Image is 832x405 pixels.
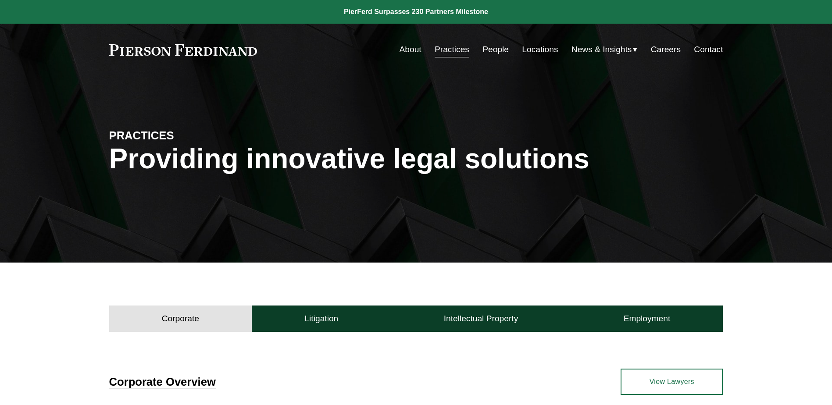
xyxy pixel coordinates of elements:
[109,128,263,142] h4: PRACTICES
[482,41,509,58] a: People
[621,369,723,395] a: View Lawyers
[304,313,338,324] h4: Litigation
[571,42,632,57] span: News & Insights
[435,41,469,58] a: Practices
[109,143,723,175] h1: Providing innovative legal solutions
[624,313,671,324] h4: Employment
[571,41,638,58] a: folder dropdown
[109,376,216,388] a: Corporate Overview
[400,41,421,58] a: About
[444,313,518,324] h4: Intellectual Property
[694,41,723,58] a: Contact
[162,313,199,324] h4: Corporate
[651,41,681,58] a: Careers
[522,41,558,58] a: Locations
